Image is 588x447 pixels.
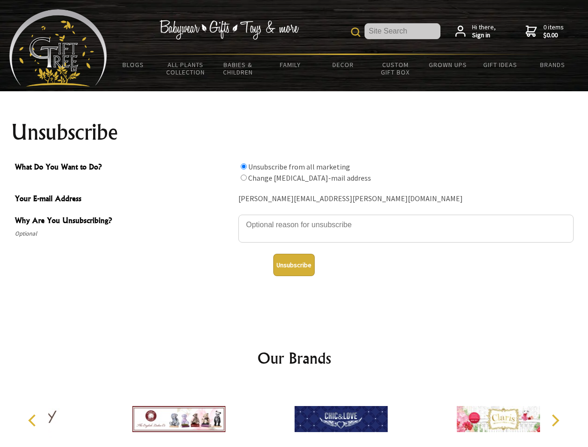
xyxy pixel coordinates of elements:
a: Babies & Children [212,55,264,82]
img: Babyware - Gifts - Toys and more... [9,9,107,87]
a: Brands [527,55,579,74]
h1: Unsubscribe [11,121,577,143]
label: Unsubscribe from all marketing [248,162,350,171]
div: [PERSON_NAME][EMAIL_ADDRESS][PERSON_NAME][DOMAIN_NAME] [238,192,574,206]
input: Site Search [365,23,440,39]
textarea: Why Are You Unsubscribing? [238,215,574,243]
a: Gift Ideas [474,55,527,74]
span: Hi there, [472,23,496,40]
a: Grown Ups [421,55,474,74]
span: 0 items [543,23,564,40]
a: BLOGS [107,55,160,74]
h2: Our Brands [19,347,570,369]
a: 0 items$0.00 [526,23,564,40]
span: Why Are You Unsubscribing? [15,215,234,228]
strong: Sign in [472,31,496,40]
a: Custom Gift Box [369,55,422,82]
span: What Do You Want to Do? [15,161,234,175]
img: Babywear - Gifts - Toys & more [159,20,299,40]
span: Optional [15,228,234,239]
input: What Do You Want to Do? [241,175,247,181]
a: Decor [317,55,369,74]
img: product search [351,27,360,37]
span: Your E-mail Address [15,193,234,206]
button: Previous [23,410,44,431]
button: Unsubscribe [273,254,315,276]
strong: $0.00 [543,31,564,40]
a: Hi there,Sign in [455,23,496,40]
input: What Do You Want to Do? [241,163,247,169]
label: Change [MEDICAL_DATA]-mail address [248,173,371,183]
button: Next [545,410,565,431]
a: All Plants Collection [160,55,212,82]
a: Family [264,55,317,74]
